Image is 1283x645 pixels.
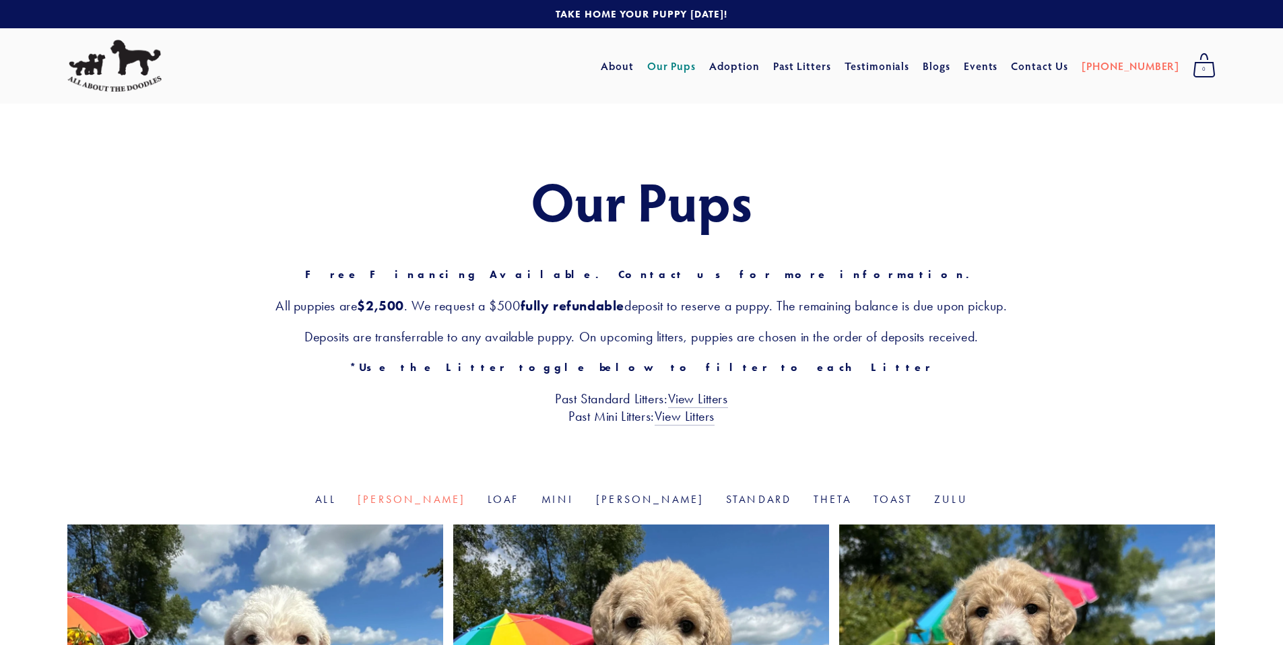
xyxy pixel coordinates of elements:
h1: Our Pups [67,171,1216,230]
a: Toast [874,493,913,506]
a: Events [964,54,998,78]
a: Blogs [923,54,950,78]
a: 0 items in cart [1186,49,1222,83]
a: Testimonials [845,54,910,78]
a: [PERSON_NAME] [358,493,466,506]
span: 0 [1193,61,1216,78]
a: About [601,54,634,78]
a: View Litters [668,391,728,408]
img: All About The Doodles [67,40,162,92]
h3: Deposits are transferrable to any available puppy. On upcoming litters, puppies are chosen in the... [67,328,1216,345]
a: View Litters [655,408,715,426]
a: Standard [726,493,792,506]
h3: Past Standard Litters: Past Mini Litters: [67,390,1216,425]
a: [PERSON_NAME] [596,493,704,506]
a: Our Pups [647,54,696,78]
a: All [315,493,336,506]
strong: $2,500 [357,298,404,314]
strong: fully refundable [521,298,625,314]
a: Contact Us [1011,54,1068,78]
a: Adoption [709,54,760,78]
strong: *Use the Litter toggle below to filter to each Litter [350,361,933,374]
a: Past Litters [773,59,832,73]
a: Theta [814,493,852,506]
a: Loaf [488,493,520,506]
strong: Free Financing Available. Contact us for more information. [305,268,978,281]
a: Mini [541,493,574,506]
a: Zulu [934,493,968,506]
a: [PHONE_NUMBER] [1082,54,1179,78]
h3: All puppies are . We request a $500 deposit to reserve a puppy. The remaining balance is due upon... [67,297,1216,314]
